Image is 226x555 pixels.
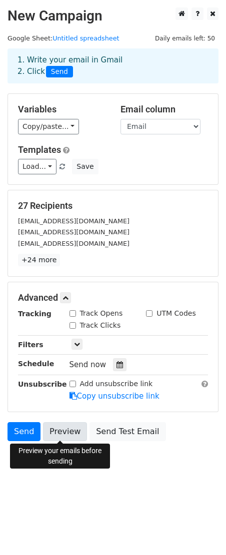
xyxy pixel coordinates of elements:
[72,159,98,174] button: Save
[18,104,105,115] h5: Variables
[69,392,159,401] a: Copy unsubscribe link
[120,104,208,115] h5: Email column
[18,254,60,266] a: +24 more
[176,507,226,555] iframe: Chat Widget
[10,54,216,77] div: 1. Write your email in Gmail 2. Click
[18,240,129,247] small: [EMAIL_ADDRESS][DOMAIN_NAME]
[18,360,54,368] strong: Schedule
[18,159,56,174] a: Load...
[69,360,106,369] span: Send now
[7,7,218,24] h2: New Campaign
[156,308,195,319] label: UTM Codes
[18,228,129,236] small: [EMAIL_ADDRESS][DOMAIN_NAME]
[151,33,218,44] span: Daily emails left: 50
[18,119,79,134] a: Copy/paste...
[89,422,165,441] a: Send Test Email
[7,34,119,42] small: Google Sheet:
[18,200,208,211] h5: 27 Recipients
[151,34,218,42] a: Daily emails left: 50
[18,341,43,349] strong: Filters
[18,217,129,225] small: [EMAIL_ADDRESS][DOMAIN_NAME]
[80,308,123,319] label: Track Opens
[80,320,121,331] label: Track Clicks
[10,444,110,469] div: Preview your emails before sending
[46,66,73,78] span: Send
[18,292,208,303] h5: Advanced
[18,310,51,318] strong: Tracking
[80,379,153,389] label: Add unsubscribe link
[52,34,119,42] a: Untitled spreadsheet
[18,144,61,155] a: Templates
[18,380,67,388] strong: Unsubscribe
[7,422,40,441] a: Send
[43,422,87,441] a: Preview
